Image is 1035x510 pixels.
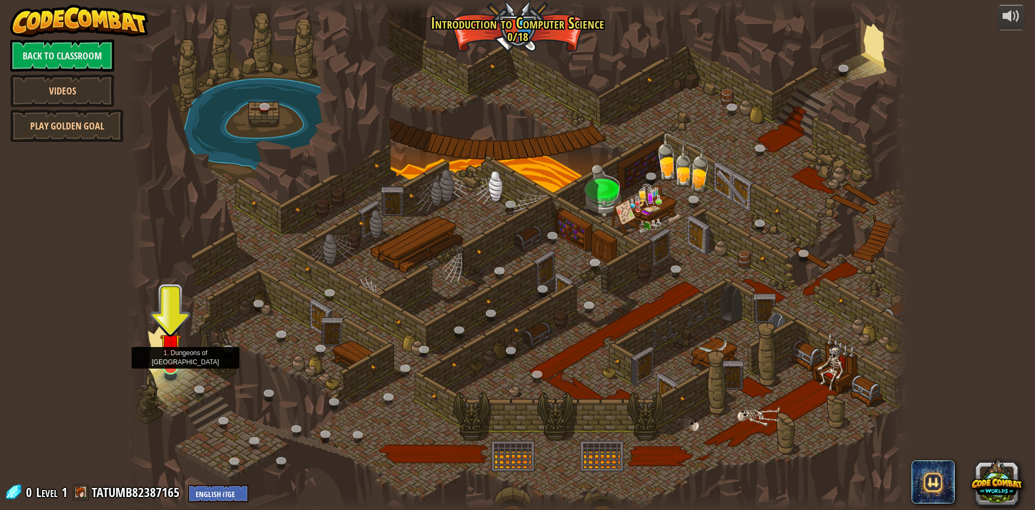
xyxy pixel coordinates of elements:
[10,5,148,37] img: CodeCombat - Learn how to code by playing a game
[92,484,183,501] a: TATUMB82387165
[998,5,1025,30] button: Adjust volume
[10,39,114,72] a: Back to Classroom
[26,484,35,501] span: 0
[61,484,67,501] span: 1
[10,74,114,107] a: Videos
[160,320,181,368] img: level-banner-unstarted.png
[36,484,58,501] span: Level
[10,110,123,142] a: Play Golden Goal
